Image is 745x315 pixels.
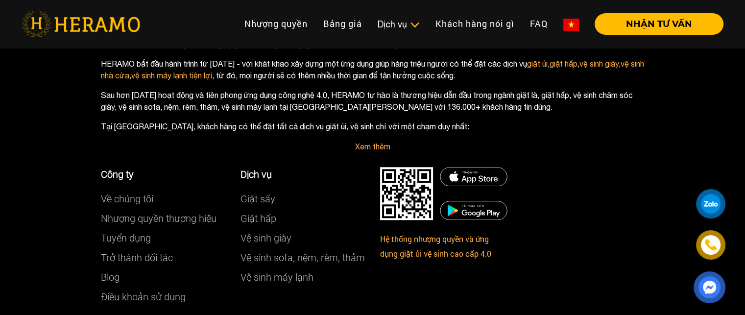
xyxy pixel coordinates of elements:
[101,167,226,182] p: Công ty
[101,213,216,224] a: Nhượng quyền thương hiệu
[380,234,491,259] a: Hệ thống nhượng quyền và ứng dụng giặt ủi vệ sinh cao cấp 4.0
[101,232,151,244] a: Tuyển dụng
[101,121,645,132] p: Tại [GEOGRAPHIC_DATA], khách hàng có thể đặt tất cả dịch vụ giặt ủi, vệ sinh chỉ với một chạm duy...
[131,71,212,80] a: vệ sinh máy lạnh tiện lợi
[101,271,120,283] a: Blog
[428,13,522,34] a: Khách hàng nói gì
[550,59,577,68] a: giặt hấp
[237,13,315,34] a: Nhượng quyền
[315,13,370,34] a: Bảng giá
[240,252,365,264] a: Vệ sinh sofa, nệm, rèm, thảm
[240,213,276,224] a: Giặt hấp
[22,11,140,37] img: heramo-logo.png
[440,201,507,220] img: DMCA.com Protection Status
[705,240,717,250] img: phone-icon
[101,252,173,264] a: Trở thành đối tác
[579,59,619,68] a: vệ sinh giày
[595,13,723,35] button: NHẬN TƯ VẤN
[440,167,507,186] img: DMCA.com Protection Status
[101,193,153,205] a: Về chúng tôi
[587,20,723,28] a: NHẬN TƯ VẤN
[240,232,291,244] a: Vệ sinh giày
[380,167,433,220] img: DMCA.com Protection Status
[355,142,390,151] a: Xem thêm
[101,89,645,113] p: Sau hơn [DATE] hoạt động và tiên phong ứng dụng công nghệ 4.0, HERAMO tự hào là thương hiệu dẫn đ...
[697,232,724,258] a: phone-icon
[378,18,420,31] div: Dịch vụ
[409,20,420,30] img: subToggleIcon
[240,271,313,283] a: Vệ sinh máy lạnh
[522,13,555,34] a: FAQ
[563,19,579,31] img: vn-flag.png
[527,59,548,68] a: giặt ủi
[101,291,186,303] a: Điều khoản sử dụng
[101,58,645,81] p: HERAMO bắt đầu hành trình từ [DATE] - với khát khao xây dựng một ứng dụng giúp hàng triệu người c...
[240,193,275,205] a: Giặt sấy
[240,167,365,182] p: Dịch vụ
